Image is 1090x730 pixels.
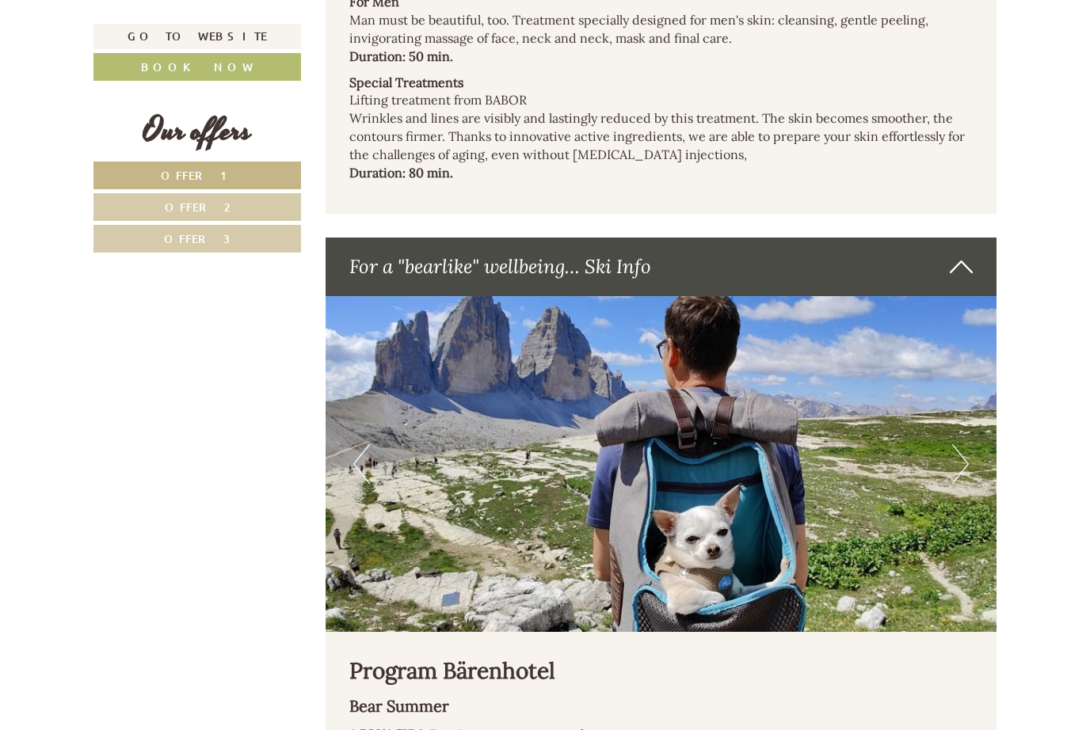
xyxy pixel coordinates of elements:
[353,444,370,484] button: Previous
[165,200,231,215] span: Offer 2
[93,108,301,154] div: Our offers
[349,48,453,64] strong: Duration: 50 min.
[349,656,555,685] span: Program Bärenhotel
[93,53,301,81] a: Book now
[952,444,969,484] button: Next
[349,696,449,716] span: Bear Summer
[326,238,997,296] div: For a "bearlike" wellbeing… Ski Info
[161,168,234,183] span: Offer 1
[349,74,974,182] p: Lifting treatment from BABOR Wrinkles and lines are visibly and lastingly reduced by this treatme...
[349,74,463,90] strong: Special Treatments
[164,231,231,246] span: Offer 3
[349,165,453,181] strong: Duration: 80 min.
[93,24,301,49] a: Go to website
